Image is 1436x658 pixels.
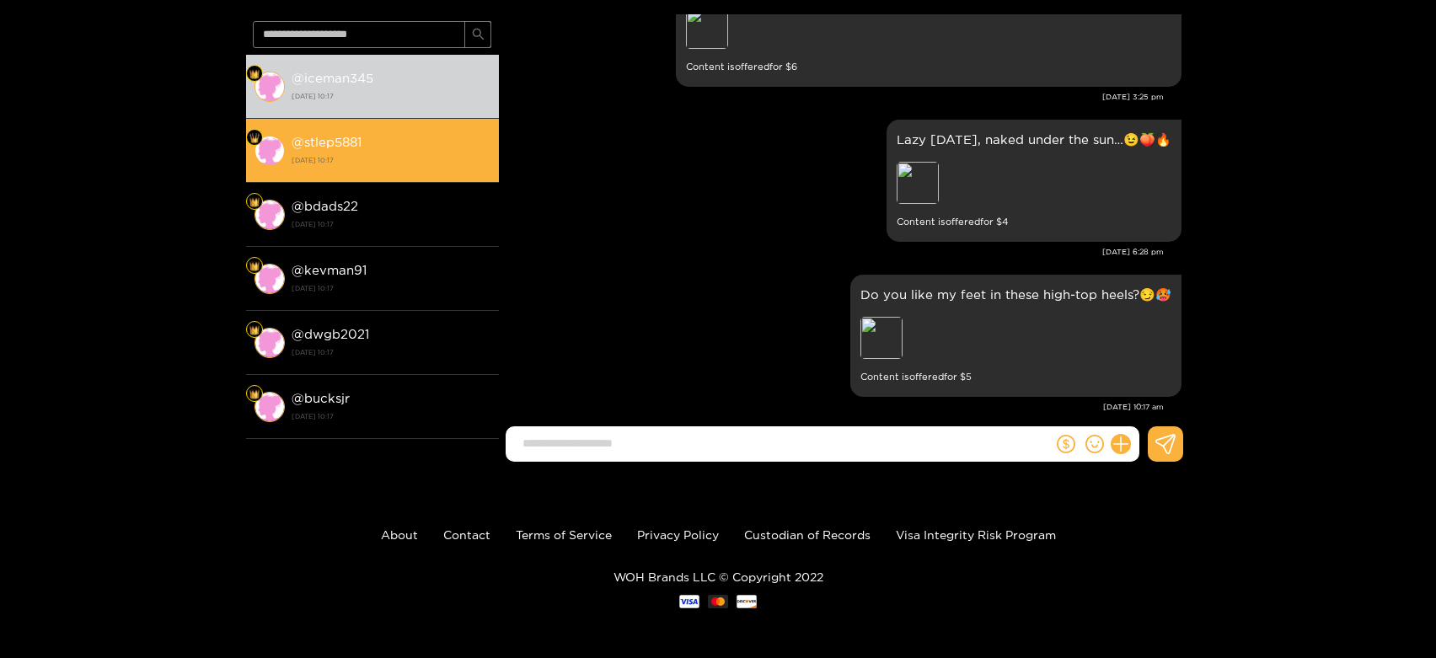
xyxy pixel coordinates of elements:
[249,325,260,335] img: Fan Level
[292,281,490,296] strong: [DATE] 10:17
[292,71,373,85] strong: @ iceman345
[249,261,260,271] img: Fan Level
[292,263,367,277] strong: @ kevman91
[249,133,260,143] img: Fan Level
[897,212,1171,232] small: Content is offered for $ 4
[292,199,358,213] strong: @ bdads22
[1053,431,1079,457] button: dollar
[292,152,490,168] strong: [DATE] 10:17
[507,91,1164,103] div: [DATE] 3:25 pm
[255,72,285,102] img: conversation
[507,401,1164,413] div: [DATE] 10:17 am
[255,264,285,294] img: conversation
[896,528,1056,541] a: Visa Integrity Risk Program
[249,197,260,207] img: Fan Level
[744,528,871,541] a: Custodian of Records
[443,528,490,541] a: Contact
[292,409,490,424] strong: [DATE] 10:17
[472,28,485,42] span: search
[686,57,1171,77] small: Content is offered for $ 6
[255,392,285,422] img: conversation
[381,528,418,541] a: About
[887,120,1181,242] div: Aug. 17, 6:28 pm
[292,391,350,405] strong: @ bucksjr
[249,69,260,79] img: Fan Level
[897,130,1171,149] p: Lazy [DATE], naked under the sun…😉🍑🔥
[860,367,1171,387] small: Content is offered for $ 5
[464,21,491,48] button: search
[637,528,719,541] a: Privacy Policy
[516,528,612,541] a: Terms of Service
[292,135,362,149] strong: @ stlep5881
[255,200,285,230] img: conversation
[249,389,260,399] img: Fan Level
[292,345,490,360] strong: [DATE] 10:17
[860,285,1171,304] p: Do you like my feet in these high-top heels?😏🥵
[292,327,369,341] strong: @ dwgb2021
[292,88,490,104] strong: [DATE] 10:17
[1057,435,1075,453] span: dollar
[1085,435,1104,453] span: smile
[507,246,1164,258] div: [DATE] 6:28 pm
[255,136,285,166] img: conversation
[850,275,1181,397] div: Aug. 18, 10:17 am
[255,328,285,358] img: conversation
[292,217,490,232] strong: [DATE] 10:17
